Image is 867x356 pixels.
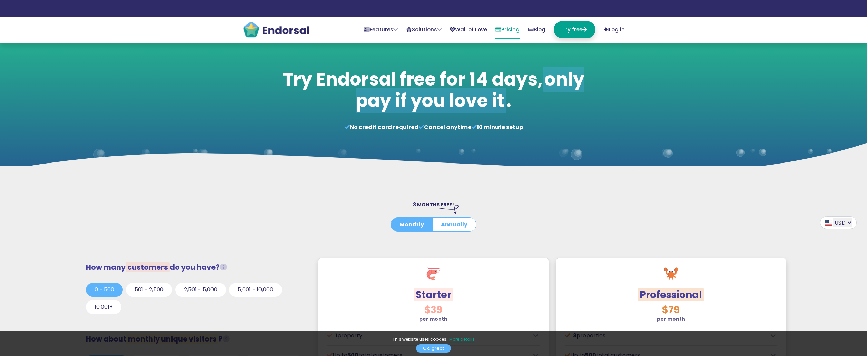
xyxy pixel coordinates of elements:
span: $39 [424,303,442,317]
span: customers [126,262,170,272]
img: shrimp.svg [426,267,440,280]
button: 10,001+ [86,300,121,314]
span: 3 MONTHS FREE! [413,201,454,208]
button: 5,001 - 10,000 [229,283,282,297]
a: Features [364,21,398,38]
a: Solutions [406,21,442,38]
i: Total customers from whom you request testimonials/reviews. [220,264,227,271]
a: Wall of Love [450,21,487,38]
button: 501 - 2,500 [126,283,172,297]
button: 2,501 - 5,000 [175,283,226,297]
a: Ok, great [416,344,451,353]
a: Log in [604,21,625,38]
p: This website uses cookies. [7,336,860,343]
a: More details [449,336,475,343]
span: Starter [414,288,453,301]
strong: per month [419,316,447,323]
a: Pricing [495,21,520,39]
a: Blog [528,21,545,38]
a: Try free [554,21,595,38]
span: Professional [638,288,704,301]
img: arrow-right-down.svg [438,205,459,214]
button: Monthly [391,218,433,231]
button: 0 - 500 [86,283,123,297]
strong: per month [657,316,685,323]
span: $79 [662,303,680,317]
h1: Try Endorsal free for 14 days, . [279,69,588,112]
p: No credit card required Cancel anytime 10 minute setup [279,123,588,131]
img: endorsal-logo@2x.png [243,21,310,38]
h3: How many do you have? [86,263,306,271]
button: Annually [432,218,476,231]
img: crab.svg [664,267,678,280]
span: only pay if you love it [356,67,584,113]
